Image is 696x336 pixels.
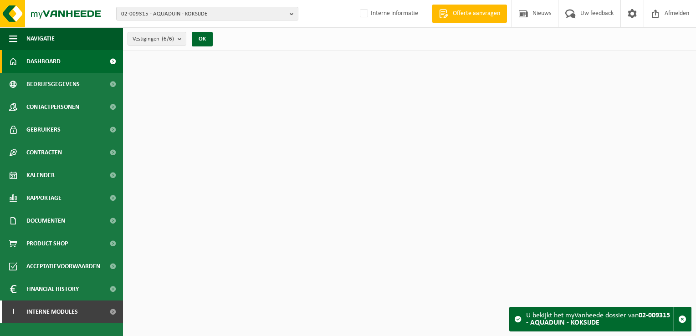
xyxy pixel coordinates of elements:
[26,96,79,118] span: Contactpersonen
[26,187,61,209] span: Rapportage
[26,232,68,255] span: Product Shop
[26,50,61,73] span: Dashboard
[26,164,55,187] span: Kalender
[26,27,55,50] span: Navigatie
[432,5,507,23] a: Offerte aanvragen
[526,312,670,326] strong: 02-009315 - AQUADUIN - KOKSIJDE
[9,300,17,323] span: I
[116,7,298,20] button: 02-009315 - AQUADUIN - KOKSIJDE
[26,255,100,278] span: Acceptatievoorwaarden
[26,73,80,96] span: Bedrijfsgegevens
[128,32,186,46] button: Vestigingen(6/6)
[26,300,78,323] span: Interne modules
[192,32,213,46] button: OK
[133,32,174,46] span: Vestigingen
[358,7,418,20] label: Interne informatie
[162,36,174,42] count: (6/6)
[121,7,286,21] span: 02-009315 - AQUADUIN - KOKSIJDE
[450,9,502,18] span: Offerte aanvragen
[26,209,65,232] span: Documenten
[526,307,673,331] div: U bekijkt het myVanheede dossier van
[26,278,79,300] span: Financial History
[26,141,62,164] span: Contracten
[26,118,61,141] span: Gebruikers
